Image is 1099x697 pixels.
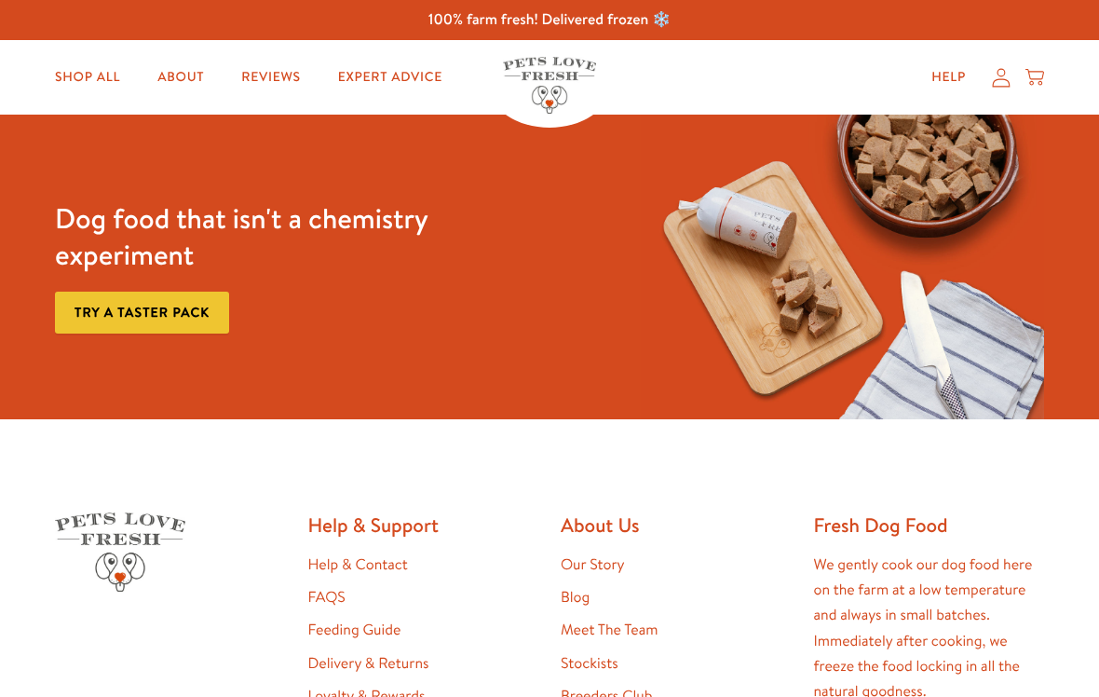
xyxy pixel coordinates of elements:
[916,59,981,96] a: Help
[561,512,792,538] h2: About Us
[308,512,539,538] h2: Help & Support
[503,57,596,114] img: Pets Love Fresh
[308,554,408,575] a: Help & Contact
[561,554,625,575] a: Our Story
[142,59,219,96] a: About
[40,59,135,96] a: Shop All
[55,512,185,592] img: Pets Love Fresh
[323,59,457,96] a: Expert Advice
[308,653,429,674] a: Delivery & Returns
[641,115,1044,419] img: Fussy
[814,512,1045,538] h2: Fresh Dog Food
[308,620,401,640] a: Feeding Guide
[226,59,315,96] a: Reviews
[55,200,458,273] h3: Dog food that isn't a chemistry experiment
[561,620,658,640] a: Meet The Team
[55,292,229,334] a: Try a taster pack
[308,587,346,608] a: FAQS
[561,587,590,608] a: Blog
[561,653,618,674] a: Stockists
